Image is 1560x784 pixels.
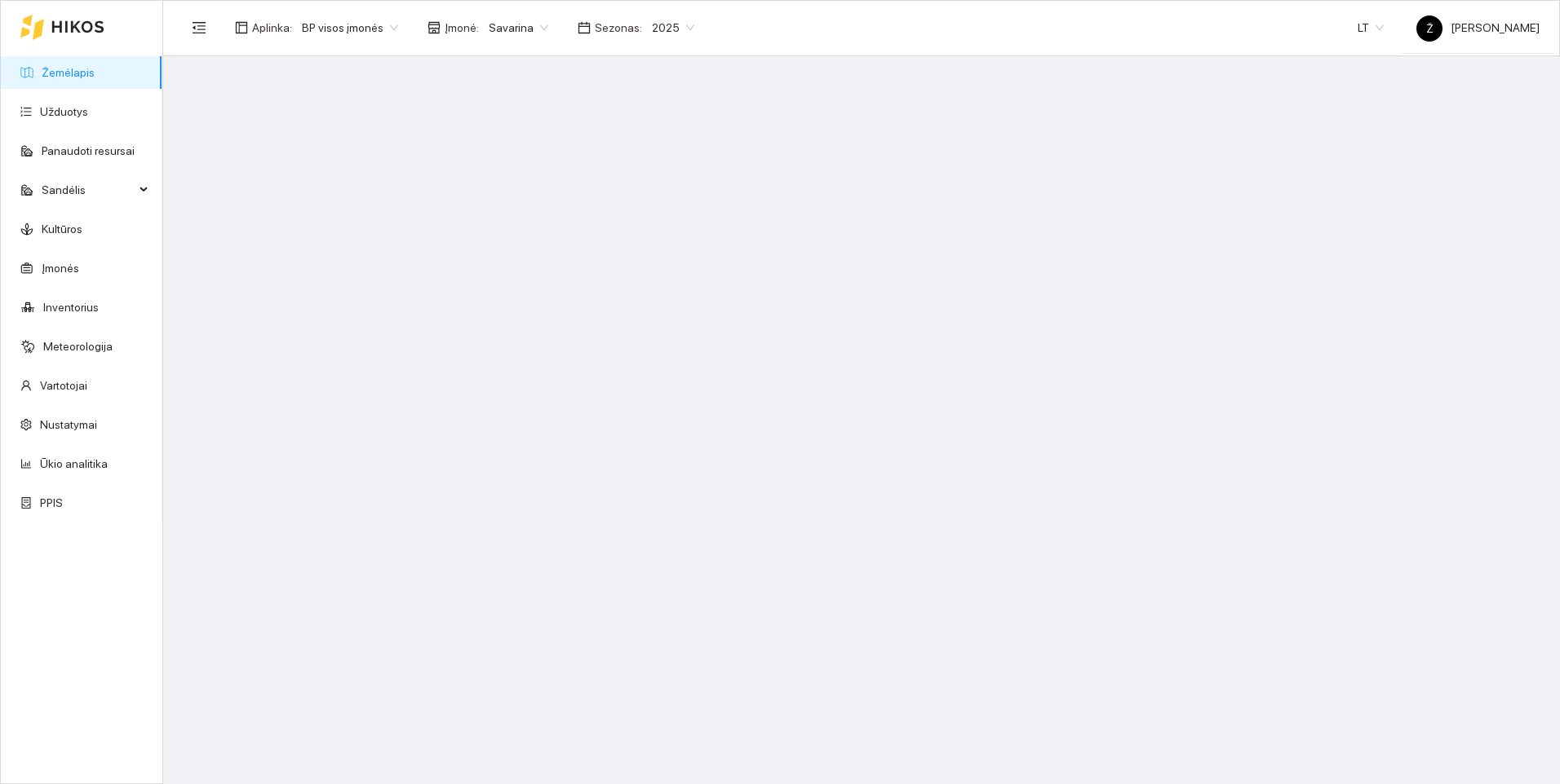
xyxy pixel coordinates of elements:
[40,105,88,118] a: Užduotys
[40,457,108,470] a: Ūkio analitika
[42,262,79,275] a: Įmonės
[652,15,694,40] span: 2025
[445,19,479,37] span: Įmonė :
[192,20,206,35] span: menu-fold
[428,21,441,34] span: shop
[595,19,642,37] span: Sezonas :
[1416,21,1540,34] span: [PERSON_NAME]
[578,21,591,34] span: calendar
[489,15,548,40] span: Savarina
[40,418,97,431] a: Nustatymai
[42,222,82,236] a: Kultūros
[1358,15,1384,40] span: LT
[42,66,95,79] a: Žemėlapis
[42,174,135,206] span: Sandėlis
[43,340,113,353] a: Meteorologija
[1426,15,1434,42] span: Ž
[40,496,63,509] a: PPIS
[252,19,292,37] span: Aplinka :
[183,11,215,44] button: menu-fold
[235,21,248,34] span: layout
[43,301,99,314] a: Inventorius
[40,379,87,392] a: Vartotojai
[302,15,398,40] span: BP visos įmonės
[42,144,135,157] a: Panaudoti resursai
